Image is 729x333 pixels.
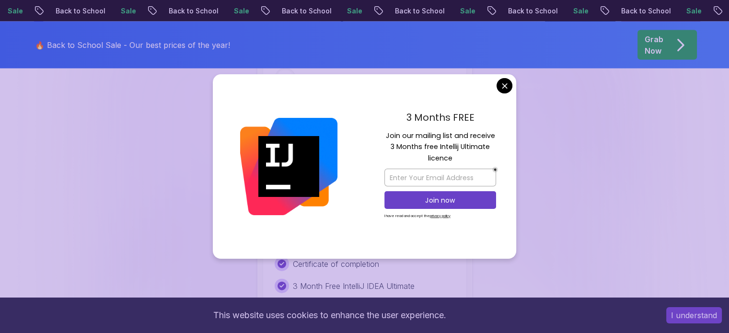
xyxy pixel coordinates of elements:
[301,71,353,86] h2: Free Plan
[159,6,224,16] p: Back to School
[450,6,481,16] p: Sale
[272,6,337,16] p: Back to School
[224,6,255,16] p: Sale
[293,258,379,270] p: Certificate of completion
[385,6,450,16] p: Back to School
[46,6,111,16] p: Back to School
[293,280,415,292] p: 3 Month Free IntelliJ IDEA Ultimate
[666,307,722,323] button: Accept cookies
[337,6,368,16] p: Sale
[111,6,141,16] p: Sale
[35,39,230,51] p: 🔥 Back to School Sale - Our best prices of the year!
[498,6,563,16] p: Back to School
[611,6,676,16] p: Back to School
[676,6,707,16] p: Sale
[563,6,594,16] p: Sale
[645,34,663,57] p: Grab Now
[7,305,652,326] div: This website uses cookies to enhance the user experience.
